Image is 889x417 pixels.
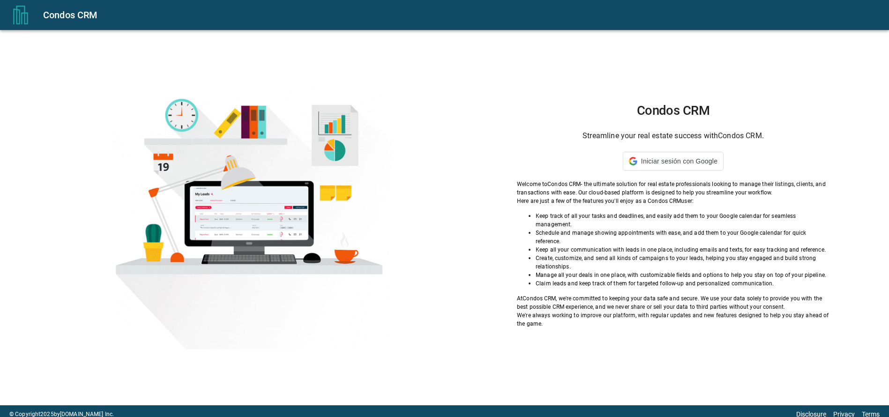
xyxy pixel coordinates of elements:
p: Create, customize, and send all kinds of campaigns to your leads, helping you stay engaged and bu... [536,254,829,271]
p: Here are just a few of the features you'll enjoy as a Condos CRM user: [517,197,829,205]
p: Manage all your deals in one place, with customizable fields and options to help you stay on top ... [536,271,829,279]
h1: Condos CRM [517,103,829,118]
p: Keep all your communication with leads in one place, including emails and texts, for easy trackin... [536,246,829,254]
p: Keep track of all your tasks and deadlines, and easily add them to your Google calendar for seaml... [536,212,829,229]
h6: Streamline your real estate success with Condos CRM . [517,129,829,142]
p: At Condos CRM , we're committed to keeping your data safe and secure. We use your data solely to ... [517,294,829,311]
div: Condos CRM [43,7,878,22]
p: Welcome to Condos CRM - the ultimate solution for real estate professionals looking to manage the... [517,180,829,197]
span: Iniciar sesión con Google [641,157,717,165]
p: We're always working to improve our platform, with regular updates and new features designed to h... [517,311,829,328]
p: Schedule and manage showing appointments with ease, and add them to your Google calendar for quic... [536,229,829,246]
div: Iniciar sesión con Google [623,152,724,171]
p: Claim leads and keep track of them for targeted follow-up and personalized communication. [536,279,829,288]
